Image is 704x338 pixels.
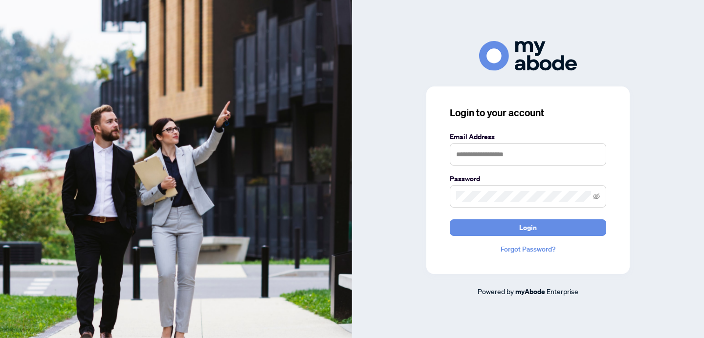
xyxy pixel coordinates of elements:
span: eye-invisible [593,193,600,200]
img: ma-logo [479,41,577,71]
span: Login [519,220,537,235]
span: Powered by [478,287,514,296]
button: Login [450,219,606,236]
label: Email Address [450,131,606,142]
a: Forgot Password? [450,244,606,254]
a: myAbode [515,286,545,297]
span: Enterprise [547,287,578,296]
label: Password [450,173,606,184]
h3: Login to your account [450,106,606,120]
